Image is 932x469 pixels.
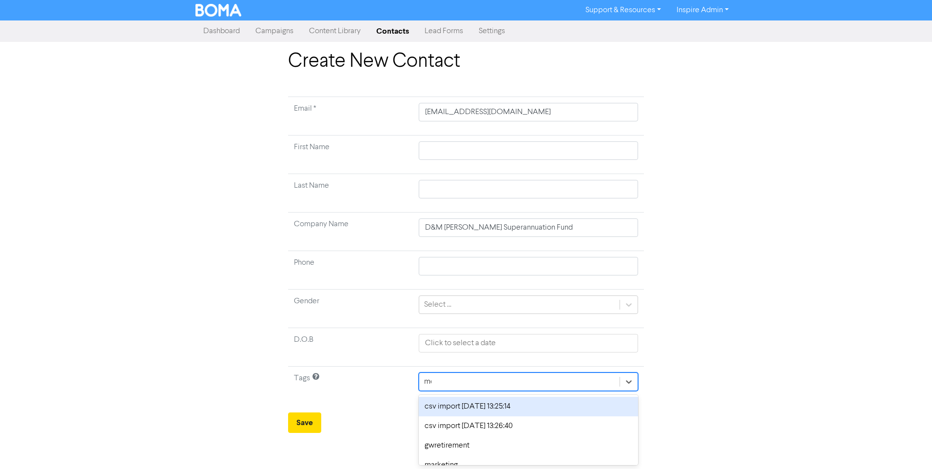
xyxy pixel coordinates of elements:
[419,436,638,455] div: gwretirement
[419,334,638,352] input: Click to select a date
[248,21,301,41] a: Campaigns
[288,174,413,213] td: Last Name
[471,21,513,41] a: Settings
[369,21,417,41] a: Contacts
[578,2,669,18] a: Support & Resources
[669,2,737,18] a: Inspire Admin
[288,251,413,290] td: Phone
[301,21,369,41] a: Content Library
[419,397,638,416] div: csv import [DATE] 13:25:14
[288,328,413,367] td: D.O.B
[424,299,451,311] div: Select ...
[288,367,413,405] td: Tags
[288,412,321,433] button: Save
[195,21,248,41] a: Dashboard
[417,21,471,41] a: Lead Forms
[883,422,932,469] iframe: Chat Widget
[288,97,413,136] td: Required
[288,290,413,328] td: Gender
[195,4,241,17] img: BOMA Logo
[288,213,413,251] td: Company Name
[419,416,638,436] div: csv import [DATE] 13:26:40
[288,136,413,174] td: First Name
[288,50,644,73] h1: Create New Contact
